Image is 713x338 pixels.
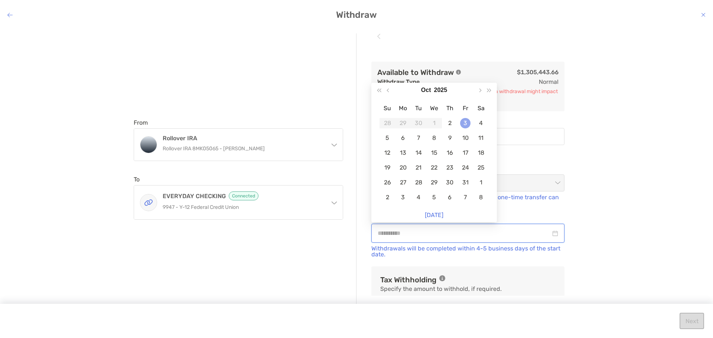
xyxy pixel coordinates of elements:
td: 2025-10-28 [411,175,426,190]
td: 2025-10-30 [442,175,458,190]
div: 8 [476,192,486,203]
td: 2025-10-21 [411,160,426,175]
div: 15 [429,148,439,158]
td: 2025-11-01 [473,175,489,190]
td: 2025-10-26 [380,175,395,190]
div: 13 [398,148,408,158]
td: 2025-10-14 [411,145,426,160]
a: [DATE] [425,211,443,219]
div: 9 [445,133,455,143]
div: 24 [460,163,471,173]
th: Fr [458,101,473,116]
div: 28 [413,177,424,188]
img: Rollover IRA [140,137,157,153]
div: 20 [398,163,408,173]
div: 30 [413,118,424,128]
button: Choose a month [421,83,431,98]
div: 19 [382,163,393,173]
div: 12 [382,148,393,158]
td: 2025-11-08 [473,190,489,205]
div: 16 [445,148,455,158]
td: 2025-10-11 [473,131,489,145]
p: $1,305,443.66 [467,68,559,77]
div: 2 [445,118,455,128]
td: 2025-10-22 [426,160,442,175]
div: 14 [413,148,424,158]
div: 23 [445,163,455,173]
td: 2025-10-01 [426,116,442,131]
div: 4 [476,118,486,128]
th: We [426,101,442,116]
td: 2025-10-23 [442,160,458,175]
td: 2025-10-18 [473,145,489,160]
p: Specify the amount to withhold, if required. [380,284,502,293]
div: 28 [382,118,393,128]
div: 10 [460,133,471,143]
h4: Rollover IRA [163,135,323,142]
b: Withdraw Type [377,78,420,85]
td: 2025-11-07 [458,190,473,205]
div: 26 [382,177,393,188]
div: 6 [445,192,455,203]
button: Next year (Control + right) [484,83,494,98]
div: 8 [429,133,439,143]
div: 17 [460,148,471,158]
div: 27 [398,177,408,188]
button: Choose a year [434,83,447,98]
div: 5 [382,133,393,143]
div: 29 [429,177,439,188]
td: 2025-10-10 [458,131,473,145]
div: 18 [476,148,486,158]
div: 11 [476,133,486,143]
td: 2025-10-25 [473,160,489,175]
td: 2025-10-07 [411,131,426,145]
div: 4 [413,192,424,203]
th: Mo [395,101,411,116]
td: 2025-10-19 [380,160,395,175]
label: From [134,119,148,126]
th: Sa [473,101,489,116]
button: Previous month (PageUp) [384,83,394,98]
td: 2025-10-16 [442,145,458,160]
div: 1 [429,118,439,128]
p: normal [539,77,559,86]
div: 3 [398,192,408,203]
td: 2025-10-29 [426,175,442,190]
div: 2 [382,192,393,203]
td: 2025-10-15 [426,145,442,160]
td: 2025-11-03 [395,190,411,205]
td: 2025-10-27 [395,175,411,190]
td: 2025-11-06 [442,190,458,205]
td: 2025-10-02 [442,116,458,131]
td: 2025-10-03 [458,116,473,131]
div: 31 [460,177,471,188]
td: 2025-10-31 [458,175,473,190]
td: 2025-10-04 [473,116,489,131]
div: 22 [429,163,439,173]
img: icon tooltip [439,275,445,281]
img: EVERYDAY CHECKING [140,194,157,211]
div: 7 [413,133,424,143]
div: 5 [429,192,439,203]
td: 2025-11-05 [426,190,442,205]
button: Last year (Control + left) [374,83,384,98]
div: 1 [476,177,486,188]
td: 2025-10-13 [395,145,411,160]
div: 29 [398,118,408,128]
button: Next month (PageDown) [475,83,485,98]
p: 9947 - Y-12 Federal Credit Union [163,203,323,212]
td: 2025-10-20 [395,160,411,175]
td: 2025-09-28 [380,116,395,131]
p: Rollover IRA 8MK05065 - [PERSON_NAME] [163,144,323,153]
div: 7 [460,192,471,203]
p: Withdrawals will be completed within 4-5 business days of the start date. [371,246,564,257]
td: 2025-11-02 [380,190,395,205]
td: 2025-10-12 [380,145,395,160]
div: 25 [476,163,486,173]
td: 2025-11-04 [411,190,426,205]
td: 2025-10-24 [458,160,473,175]
div: 30 [445,177,455,188]
h3: Tax Withholding [380,275,436,284]
td: 2025-09-30 [411,116,426,131]
div: 3 [460,118,471,128]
